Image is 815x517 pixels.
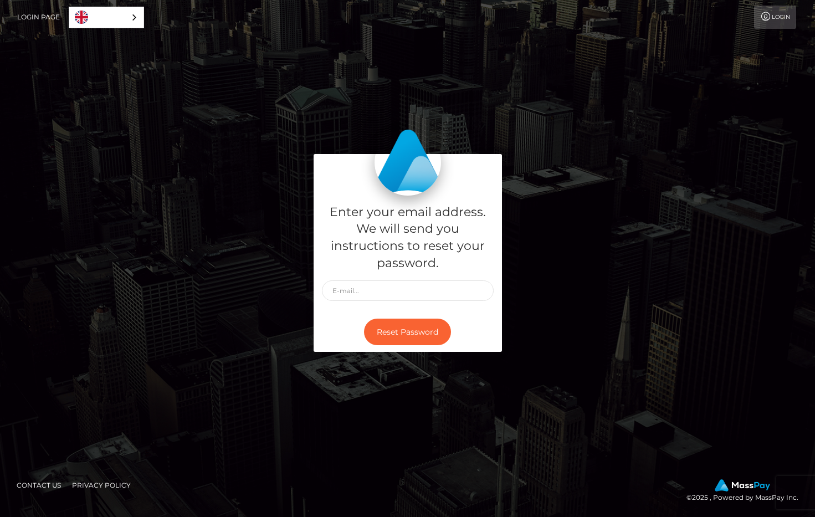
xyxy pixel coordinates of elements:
a: Login [754,6,796,29]
input: E-mail... [322,280,494,301]
aside: Language selected: English [69,7,144,28]
img: MassPay [715,479,770,492]
a: English [69,7,143,28]
h5: Enter your email address. We will send you instructions to reset your password. [322,204,494,272]
button: Reset Password [364,319,451,346]
img: MassPay Login [375,129,441,196]
a: Privacy Policy [68,477,135,494]
a: Contact Us [12,477,65,494]
div: Language [69,7,144,28]
div: © 2025 , Powered by MassPay Inc. [686,479,807,504]
a: Login Page [17,6,60,29]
